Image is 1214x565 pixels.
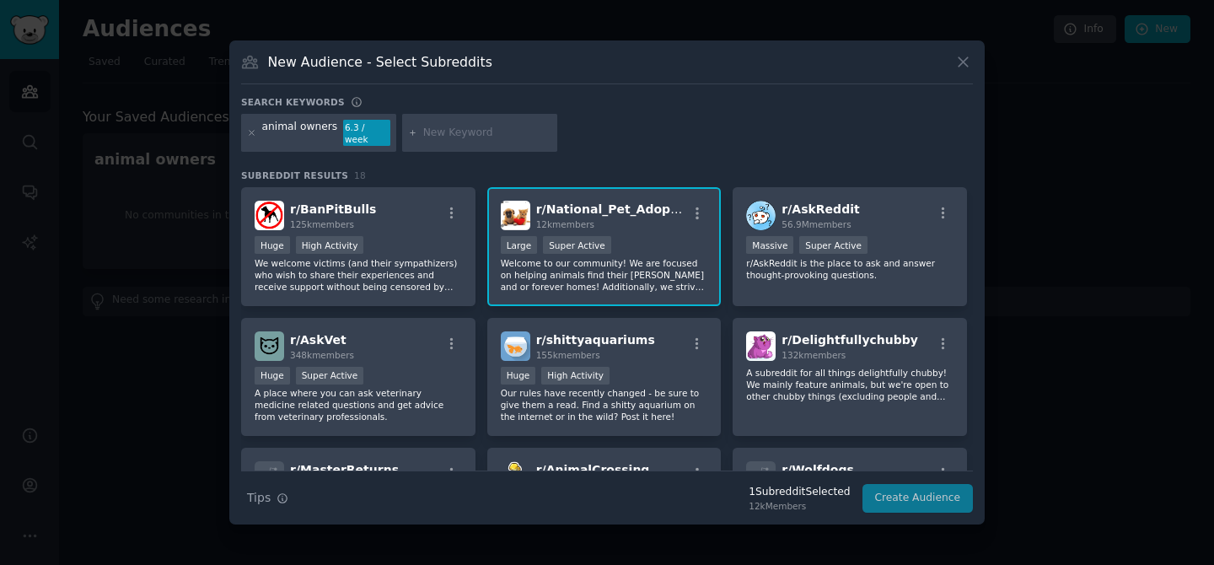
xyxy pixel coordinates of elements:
[255,387,462,422] p: A place where you can ask veterinary medicine related questions and get advice from veterinary pr...
[799,236,868,254] div: Super Active
[746,331,776,361] img: Delightfullychubby
[536,463,650,476] span: r/ AnimalCrossing
[255,257,462,293] p: We welcome victims (and their sympathizers) who wish to share their experiences and receive suppo...
[536,350,600,360] span: 155k members
[255,367,290,385] div: Huge
[541,367,610,385] div: High Activity
[501,201,530,230] img: National_Pet_Adoption
[536,333,655,347] span: r/ shittyaquariums
[746,201,776,230] img: AskReddit
[746,367,953,402] p: A subreddit for all things delightfully chubby! We mainly feature animals, but we're open to othe...
[423,126,551,141] input: New Keyword
[536,202,697,216] span: r/ National_Pet_Adoption
[268,53,492,71] h3: New Audience - Select Subreddits
[782,219,851,229] span: 56.9M members
[241,483,294,513] button: Tips
[782,350,846,360] span: 132k members
[782,202,859,216] span: r/ AskReddit
[247,489,271,507] span: Tips
[746,236,793,254] div: Massive
[290,350,354,360] span: 348k members
[290,333,346,347] span: r/ AskVet
[746,257,953,281] p: r/AskReddit is the place to ask and answer thought-provoking questions.
[501,236,538,254] div: Large
[255,236,290,254] div: Huge
[501,387,708,422] p: Our rules have recently changed - be sure to give them a read. Find a shitty aquarium on the inte...
[343,120,390,147] div: 6.3 / week
[501,331,530,361] img: shittyaquariums
[543,236,611,254] div: Super Active
[501,461,530,491] img: AnimalCrossing
[296,236,364,254] div: High Activity
[290,463,399,476] span: r/ MasterReturns
[241,96,345,108] h3: Search keywords
[296,367,364,385] div: Super Active
[290,219,354,229] span: 125k members
[354,170,366,180] span: 18
[782,333,918,347] span: r/ Delightfullychubby
[241,169,348,181] span: Subreddit Results
[782,463,853,476] span: r/ Wolfdogs
[749,485,850,500] div: 1 Subreddit Selected
[290,202,376,216] span: r/ BanPitBulls
[501,367,536,385] div: Huge
[501,257,708,293] p: Welcome to our community! We are focused on helping animals find their [PERSON_NAME] and or forev...
[255,331,284,361] img: AskVet
[255,201,284,230] img: BanPitBulls
[749,500,850,512] div: 12k Members
[536,219,594,229] span: 12k members
[262,120,338,147] div: animal owners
